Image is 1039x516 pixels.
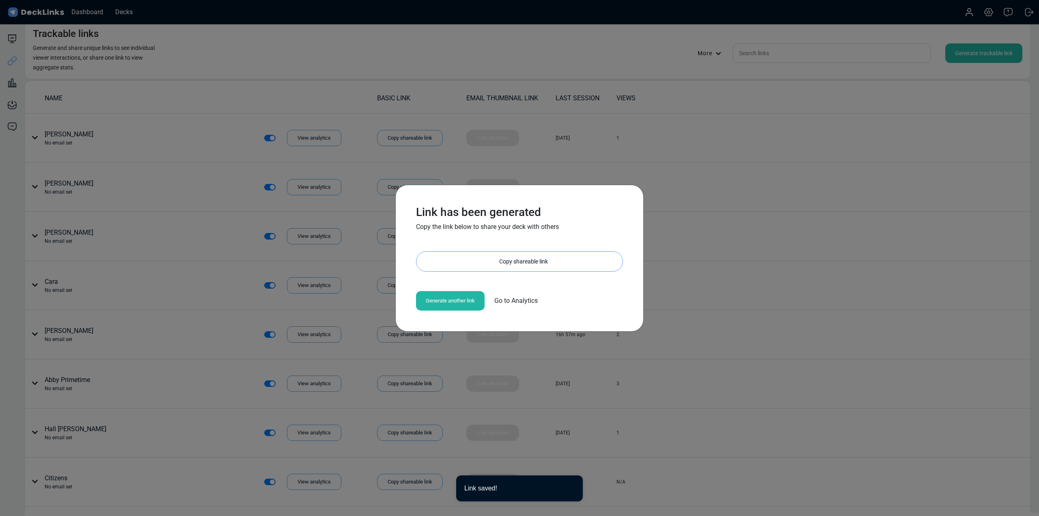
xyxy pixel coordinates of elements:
div: Copy shareable link [425,252,623,271]
button: close [570,484,575,492]
span: Copy the link below to share your deck with others [416,223,559,231]
div: Link saved! [464,484,570,493]
span: Go to Analytics [494,296,538,306]
h3: Link has been generated [416,205,623,219]
div: Generate another link [416,291,485,311]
